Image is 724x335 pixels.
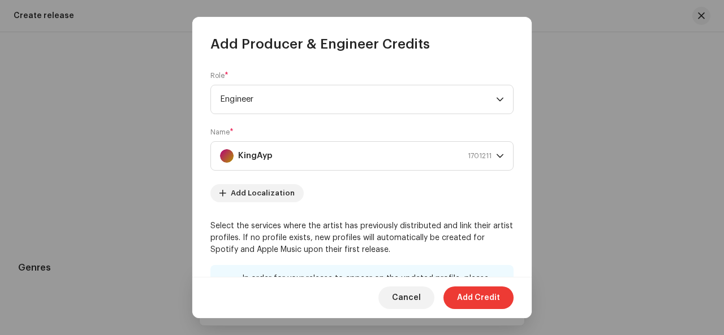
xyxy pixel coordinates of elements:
[392,286,421,309] span: Cancel
[443,286,514,309] button: Add Credit
[220,142,496,170] span: KingAyp
[210,71,229,80] label: Role
[231,182,295,205] span: Add Localization
[457,286,500,309] span: Add Credit
[496,142,504,170] div: dropdown trigger
[210,35,430,53] span: Add Producer & Engineer Credits
[238,142,272,170] strong: KingAyp
[210,128,234,137] label: Name
[468,142,492,170] span: 1701211
[242,272,505,299] div: In order for your release to appear on the updated profile, please redeliver
[496,85,504,114] div: dropdown trigger
[220,85,496,114] span: Engineer
[210,184,304,202] button: Add Localization
[210,220,514,256] p: Select the services where the artist has previously distributed and link their artist profiles. I...
[378,286,434,309] button: Cancel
